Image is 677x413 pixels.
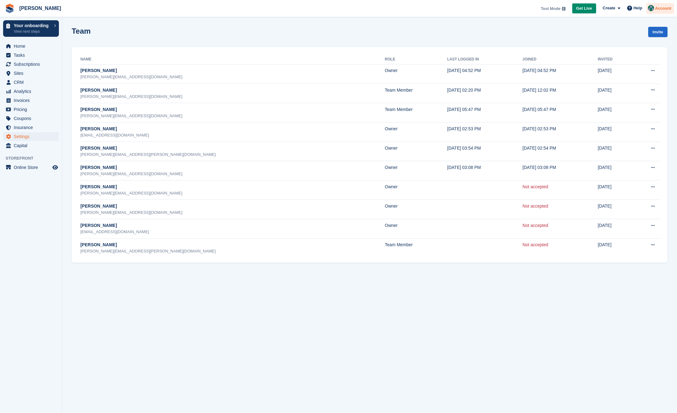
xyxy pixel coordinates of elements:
td: Owner [385,180,447,200]
th: Invited [598,55,631,65]
a: menu [3,114,59,123]
img: icon-info-grey-7440780725fd019a000dd9b08b2336e03edf1995a4989e88bcd33f0948082b44.svg [562,7,566,11]
div: [PERSON_NAME] [80,184,385,190]
span: Pricing [14,105,51,114]
td: [DATE] [598,122,631,142]
div: [PERSON_NAME] [80,145,385,151]
a: menu [3,69,59,78]
span: Capital [14,141,51,150]
td: [DATE] 03:08 PM [523,161,598,180]
p: View next steps [14,29,51,34]
div: [PERSON_NAME][EMAIL_ADDRESS][DOMAIN_NAME] [80,113,385,119]
div: [PERSON_NAME][EMAIL_ADDRESS][DOMAIN_NAME] [80,190,385,196]
td: [DATE] 12:02 PM [523,84,598,103]
a: menu [3,51,59,60]
div: [PERSON_NAME][EMAIL_ADDRESS][DOMAIN_NAME] [80,94,385,100]
p: Your onboarding [14,23,51,28]
td: [DATE] 05:47 PM [523,103,598,122]
a: menu [3,123,59,132]
a: menu [3,141,59,150]
div: [PERSON_NAME] [80,164,385,171]
td: [DATE] 02:20 PM [447,84,523,103]
td: Owner [385,200,447,219]
div: [PERSON_NAME] [80,67,385,74]
td: [DATE] 04:52 PM [523,64,598,84]
td: Team Member [385,238,447,258]
td: [DATE] 04:52 PM [447,64,523,84]
span: Coupons [14,114,51,123]
td: [DATE] [598,142,631,161]
td: [DATE] 02:54 PM [523,142,598,161]
a: menu [3,87,59,96]
span: Sites [14,69,51,78]
th: Last logged in [447,55,523,65]
div: [PERSON_NAME][EMAIL_ADDRESS][DOMAIN_NAME] [80,209,385,216]
div: [EMAIL_ADDRESS][DOMAIN_NAME] [80,132,385,138]
h1: Team [72,27,91,35]
div: [PERSON_NAME][EMAIL_ADDRESS][DOMAIN_NAME] [80,74,385,80]
a: Not accepted [523,184,549,189]
div: [PERSON_NAME][EMAIL_ADDRESS][PERSON_NAME][DOMAIN_NAME] [80,151,385,158]
a: [PERSON_NAME] [17,3,64,13]
th: Name [79,55,385,65]
a: Preview store [51,164,59,171]
td: [DATE] [598,238,631,258]
div: [PERSON_NAME] [80,106,385,113]
a: menu [3,105,59,114]
td: [DATE] [598,180,631,200]
a: menu [3,96,59,105]
span: CRM [14,78,51,87]
img: stora-icon-8386f47178a22dfd0bd8f6a31ec36ba5ce8667c1dd55bd0f319d3a0aa187defe.svg [5,4,14,13]
span: Tasks [14,51,51,60]
span: Create [603,5,615,11]
span: Storefront [6,155,62,161]
td: Team Member [385,84,447,103]
span: Help [634,5,642,11]
td: [DATE] [598,200,631,219]
div: [PERSON_NAME][EMAIL_ADDRESS][PERSON_NAME][DOMAIN_NAME] [80,248,385,254]
span: Online Store [14,163,51,172]
span: Home [14,42,51,50]
span: Analytics [14,87,51,96]
td: [DATE] 05:47 PM [447,103,523,122]
a: menu [3,132,59,141]
a: Invite [648,27,668,37]
a: menu [3,163,59,172]
span: Settings [14,132,51,141]
a: Not accepted [523,204,549,209]
div: [PERSON_NAME][EMAIL_ADDRESS][DOMAIN_NAME] [80,171,385,177]
td: [DATE] [598,103,631,122]
td: [DATE] [598,84,631,103]
td: Owner [385,122,447,142]
span: Test Mode [541,6,560,12]
a: Get Live [572,3,596,14]
span: Insurance [14,123,51,132]
td: Team Member [385,103,447,122]
td: [DATE] 02:53 PM [523,122,598,142]
div: [PERSON_NAME] [80,222,385,229]
span: Invoices [14,96,51,105]
td: Owner [385,64,447,84]
td: [DATE] 02:53 PM [447,122,523,142]
span: Get Live [576,5,592,12]
a: Not accepted [523,223,549,228]
span: Subscriptions [14,60,51,69]
td: [DATE] 03:08 PM [447,161,523,180]
a: menu [3,60,59,69]
a: menu [3,78,59,87]
td: [DATE] [598,64,631,84]
div: [PERSON_NAME] [80,203,385,209]
td: Owner [385,219,447,238]
a: Your onboarding View next steps [3,20,59,37]
div: [PERSON_NAME] [80,87,385,94]
img: Isak Martinelle [648,5,654,11]
td: [DATE] [598,161,631,180]
a: menu [3,42,59,50]
th: Role [385,55,447,65]
div: [PERSON_NAME] [80,126,385,132]
div: [PERSON_NAME] [80,242,385,248]
a: Not accepted [523,242,549,247]
div: [EMAIL_ADDRESS][DOMAIN_NAME] [80,229,385,235]
td: [DATE] [598,219,631,238]
td: Owner [385,142,447,161]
